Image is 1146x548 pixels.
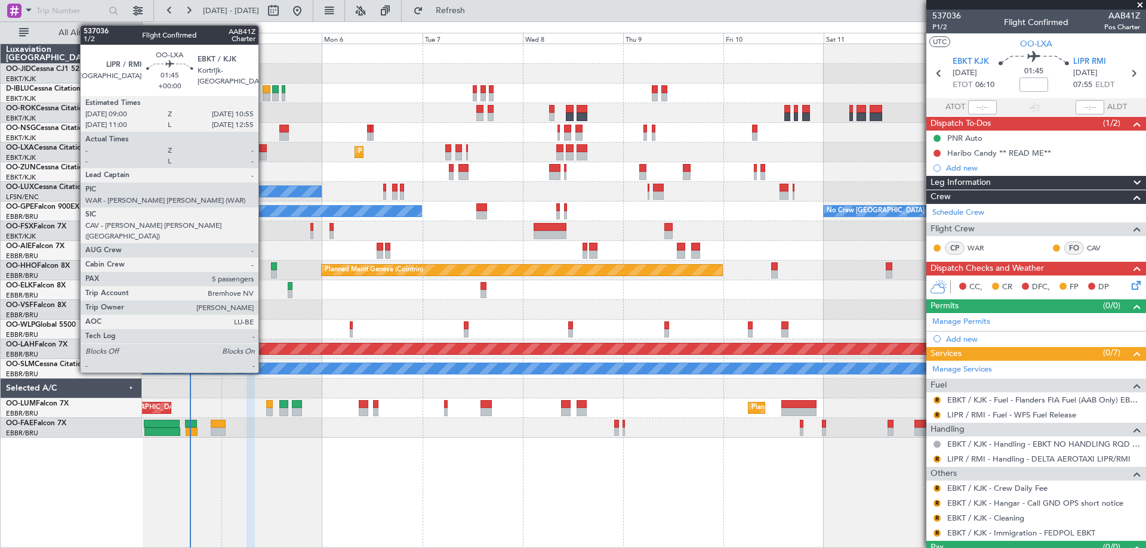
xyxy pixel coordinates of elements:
input: Trip Number [36,2,105,20]
div: Add new [946,334,1140,344]
span: OO-LXA [1020,38,1052,50]
span: Refresh [426,7,476,15]
div: [DATE] [144,24,165,34]
span: OO-LUM [6,400,36,407]
button: All Aircraft [13,23,130,42]
a: EBKT / KJK - Immigration - FEDPOL EBKT [947,528,1095,538]
a: EBBR/BRU [6,252,38,261]
a: LIPR / RMI - Handling - DELTA AEROTAXI LIPR/RMI [947,454,1130,464]
div: Fri 10 [723,33,824,44]
span: Handling [931,423,965,436]
a: EBKT / KJK - Handling - EBKT NO HANDLING RQD FOR CJ [947,439,1140,449]
button: R [934,456,941,463]
div: Sun 12 [924,33,1024,44]
div: Planned Maint Kortrijk-[GEOGRAPHIC_DATA] [358,143,497,161]
span: ETOT [953,79,972,91]
a: OO-LAHFalcon 7X [6,341,67,348]
span: OO-ZUN [6,164,36,171]
span: OO-SLM [6,361,35,368]
span: D-IBLU [6,85,29,92]
a: EBBR/BRU [6,271,38,280]
a: EBBR/BRU [6,350,38,359]
span: Others [931,467,957,481]
span: OO-AIE [6,243,32,250]
button: R [934,397,941,404]
span: [DATE] [1073,67,1098,79]
span: OO-JID [6,66,31,73]
span: (0/7) [1103,346,1120,359]
a: OO-JIDCessna CJ1 525 [6,66,84,73]
span: FP [1070,281,1079,293]
a: D-IBLUCessna Citation M2 [6,85,94,92]
span: LIPR RMI [1073,56,1106,68]
span: CR [1002,281,1012,293]
div: Sat 11 [824,33,924,44]
span: OO-ELK [6,282,33,289]
span: OO-FSX [6,223,33,230]
span: OO-WLP [6,321,35,329]
span: Dispatch To-Dos [931,117,991,131]
a: OO-FSXFalcon 7X [6,223,66,230]
span: OO-LXA [6,144,34,151]
a: WAR [968,243,994,253]
span: Leg Information [931,176,991,190]
div: Planned Maint Geneva (Cointrin) [325,261,423,279]
a: EBKT / KJK - Cleaning [947,513,1024,523]
span: AAB41Z [1104,10,1140,22]
a: OO-LXACessna Citation CJ4 [6,144,100,151]
a: EBKT/KJK [6,232,36,241]
div: Sun 5 [221,33,322,44]
span: All Aircraft [31,29,126,37]
div: Flight Confirmed [1004,16,1068,29]
a: OO-HHOFalcon 8X [6,262,70,270]
span: 07:55 [1073,79,1092,91]
span: 01:45 [1024,66,1043,78]
span: ELDT [1095,79,1114,91]
span: (0/0) [1103,299,1120,312]
a: LFSN/ENC [6,193,39,202]
div: No Crew [GEOGRAPHIC_DATA] ([GEOGRAPHIC_DATA] National) [827,202,1027,220]
span: DFC, [1032,281,1050,293]
span: 06:10 [975,79,994,91]
span: CC, [969,281,982,293]
a: EBKT / KJK - Crew Daily Fee [947,483,1048,493]
a: OO-LUXCessna Citation CJ4 [6,184,100,191]
a: EBBR/BRU [6,370,38,379]
span: EBKT KJK [953,56,989,68]
span: Fuel [931,379,947,392]
div: No Crew Nancy (Essey) [124,182,195,200]
span: Permits [931,299,959,313]
div: Haribo Candy ** READ ME** [947,148,1051,158]
span: ATOT [945,101,965,113]
a: Manage Permits [932,316,990,328]
div: FO [1064,242,1084,255]
span: DP [1098,281,1109,293]
a: EBKT/KJK [6,153,36,162]
a: EBBR/BRU [6,429,38,438]
a: LIPR / RMI - Fuel - WFS Fuel Release [947,410,1076,420]
button: Refresh [408,1,479,20]
a: EBBR/BRU [6,212,38,221]
span: P1/2 [932,22,961,32]
div: Tue 7 [423,33,523,44]
a: EBKT / KJK - Fuel - Flanders FIA Fuel (AAB Only) EBKT / KJK [947,395,1140,405]
a: OO-NSGCessna Citation CJ4 [6,125,102,132]
span: 537036 [932,10,961,22]
a: EBBR/BRU [6,291,38,300]
span: (1/2) [1103,117,1120,129]
button: R [934,500,941,507]
a: OO-LUMFalcon 7X [6,400,69,407]
span: OO-GPE [6,203,34,210]
div: CP [945,242,965,255]
span: [DATE] - [DATE] [203,5,259,16]
a: OO-ROKCessna Citation CJ4 [6,105,102,112]
a: EBKT/KJK [6,134,36,143]
a: OO-ELKFalcon 8X [6,282,66,289]
a: EBKT/KJK [6,94,36,103]
a: Manage Services [932,364,992,376]
span: OO-ROK [6,105,36,112]
span: OO-FAE [6,420,33,427]
button: R [934,515,941,522]
button: UTC [929,36,950,47]
span: OO-LUX [6,184,34,191]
